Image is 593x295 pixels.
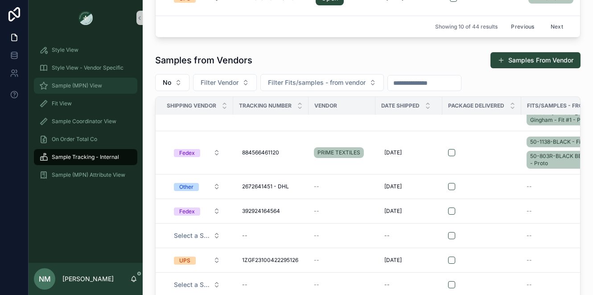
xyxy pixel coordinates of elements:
[314,183,319,190] span: --
[435,23,498,30] span: Showing 10 of 44 results
[34,96,137,112] a: Fit View
[52,64,124,71] span: Style View - Vendor Specific
[505,20,540,33] button: Previous
[242,208,280,215] span: 392924164564
[544,20,569,33] button: Next
[166,144,228,161] a: Select Button
[166,178,228,195] a: Select Button
[34,78,137,94] a: Sample (MPN) View
[448,102,504,109] span: Package Delivered
[490,52,581,68] button: Samples From Vendor
[314,281,370,288] a: --
[314,257,319,264] span: --
[314,281,319,288] span: --
[527,232,532,239] span: --
[167,102,216,109] span: Shipping Vendor
[527,208,532,215] span: --
[52,46,78,54] span: Style View
[314,208,319,215] span: --
[260,74,384,91] button: Select Button
[314,232,370,239] a: --
[381,204,437,218] a: [DATE]
[34,113,137,129] a: Sample Coordinator View
[166,252,228,269] a: Select Button
[527,183,532,190] span: --
[167,228,227,244] button: Select Button
[384,281,390,288] div: --
[381,145,437,160] a: [DATE]
[239,145,303,160] a: 884566461120
[527,281,532,288] span: --
[166,227,228,244] a: Select Button
[179,257,190,265] div: UPS
[179,183,194,191] div: Other
[314,208,370,215] a: --
[163,78,171,87] span: No
[314,257,370,264] a: --
[314,232,319,239] span: --
[166,203,228,220] a: Select Button
[384,232,390,239] div: --
[239,102,292,109] span: Tracking Number
[34,149,137,165] a: Sample Tracking - Internal
[384,257,402,264] span: [DATE]
[167,145,227,161] button: Select Button
[384,149,402,156] span: [DATE]
[167,179,227,195] button: Select Button
[62,274,114,283] p: [PERSON_NAME]
[314,102,337,109] span: Vendor
[52,154,119,161] span: Sample Tracking - Internal
[167,203,227,219] button: Select Button
[34,60,137,76] a: Style View - Vendor Specific
[179,208,195,216] div: Fedex
[314,145,370,160] a: PRIME TEXTILES
[39,274,51,284] span: NM
[201,78,239,87] span: Filter Vendor
[242,149,279,156] span: 884566461120
[381,278,437,292] a: --
[29,36,143,195] div: scrollable content
[239,278,303,292] a: --
[384,183,402,190] span: [DATE]
[381,229,437,243] a: --
[166,276,228,293] a: Select Button
[317,149,360,156] span: PRIME TEXTILES
[239,204,303,218] a: 392924164564
[314,183,370,190] a: --
[527,257,532,264] span: --
[174,231,210,240] span: Select a Shipping Vendor
[52,136,97,143] span: On Order Total Co
[52,171,125,179] span: Sample (MPN) Attribute View
[179,149,195,157] div: Fedex
[242,183,289,190] span: 2672641451 - DHL
[242,232,247,239] div: --
[155,74,189,91] button: Select Button
[155,54,252,66] h1: Samples from Vendors
[52,118,116,125] span: Sample Coordinator View
[268,78,366,87] span: Filter Fits/samples - from vendor
[381,179,437,194] a: [DATE]
[167,252,227,268] button: Select Button
[239,253,303,267] a: 1ZGF23100422295126
[193,74,257,91] button: Select Button
[167,277,227,293] button: Select Button
[52,82,102,89] span: Sample (MPN) View
[239,179,303,194] a: 2672641451 - DHL
[242,257,298,264] span: 1ZGF23100422295126
[384,208,402,215] span: [DATE]
[239,229,303,243] a: --
[78,11,93,25] img: App logo
[34,42,137,58] a: Style View
[52,100,72,107] span: Fit View
[174,280,210,289] span: Select a Shipping Vendor
[314,147,364,158] a: PRIME TEXTILES
[381,253,437,267] a: [DATE]
[34,131,137,147] a: On Order Total Co
[34,167,137,183] a: Sample (MPN) Attribute View
[242,281,247,288] div: --
[381,102,420,109] span: Date Shipped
